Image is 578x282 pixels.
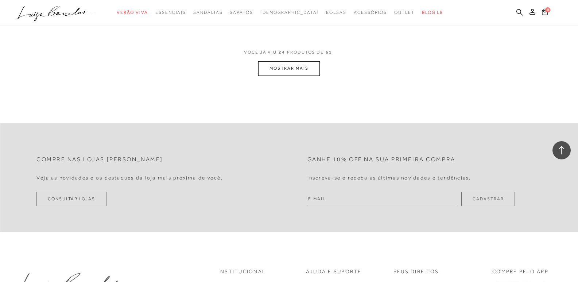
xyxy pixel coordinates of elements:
a: Consultar Lojas [36,192,106,206]
span: Acessórios [354,10,387,15]
h4: Inscreva-se e receba as últimas novidades e tendências. [307,175,471,181]
button: Cadastrar [461,192,515,206]
span: BLOG LB [422,10,443,15]
span: 0 [545,7,550,12]
span: Outlet [394,10,415,15]
a: noSubCategoriesText [230,6,253,19]
span: VOCÊ JÁ VIU PRODUTOS DE [244,50,334,55]
span: 61 [326,50,332,55]
input: E-mail [307,192,458,206]
p: Institucional [218,268,266,275]
span: Essenciais [155,10,186,15]
span: Bolsas [326,10,346,15]
span: Sapatos [230,10,253,15]
a: BLOG LB [422,6,443,19]
button: 0 [540,8,550,18]
span: [DEMOGRAPHIC_DATA] [260,10,319,15]
span: Verão Viva [117,10,148,15]
p: Seus Direitos [393,268,439,275]
span: Sandálias [193,10,222,15]
button: MOSTRAR MAIS [258,61,319,76]
a: noSubCategoriesText [117,6,148,19]
p: Ajuda e Suporte [306,268,362,275]
span: 24 [279,50,285,55]
a: noSubCategoriesText [155,6,186,19]
a: noSubCategoriesText [354,6,387,19]
a: noSubCategoriesText [394,6,415,19]
a: noSubCategoriesText [193,6,222,19]
p: COMPRE PELO APP [492,268,548,275]
a: noSubCategoriesText [260,6,319,19]
h4: Veja as novidades e os destaques da loja mais próxima de você. [36,175,223,181]
h2: Compre nas lojas [PERSON_NAME] [36,156,163,163]
h2: Ganhe 10% off na sua primeira compra [307,156,455,163]
a: noSubCategoriesText [326,6,346,19]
